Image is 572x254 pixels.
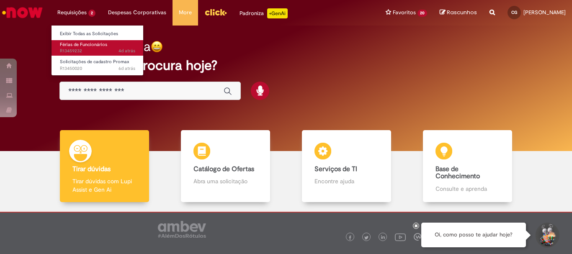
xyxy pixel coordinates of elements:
[72,177,136,194] p: Tirar dúvidas com Lupi Assist e Gen Ai
[204,6,227,18] img: click_logo_yellow_360x200.png
[52,57,144,73] a: Aberto R13450020 : Solicitações de cadastro Promax
[119,65,135,72] span: 6d atrás
[1,4,44,21] img: ServiceNow
[59,58,513,73] h2: O que você procura hoje?
[119,48,135,54] span: 4d atrás
[314,177,378,185] p: Encontre ajuda
[267,8,288,18] p: +GenAi
[523,9,566,16] span: [PERSON_NAME]
[393,8,416,17] span: Favoritos
[421,223,526,247] div: Oi, como posso te ajudar hoje?
[52,40,144,56] a: Aberto R13459232 : Férias de Funcionários
[348,236,352,240] img: logo_footer_facebook.png
[286,130,407,203] a: Serviços de TI Encontre ajuda
[57,8,87,17] span: Requisições
[364,236,368,240] img: logo_footer_twitter.png
[447,8,477,16] span: Rascunhos
[240,8,288,18] div: Padroniza
[60,59,129,65] span: Solicitações de cadastro Promax
[60,65,135,72] span: R13450020
[435,165,480,181] b: Base de Conhecimento
[395,231,406,242] img: logo_footer_youtube.png
[119,48,135,54] time: 28/08/2025 16:41:06
[534,223,559,248] button: Iniciar Conversa de Suporte
[88,10,95,17] span: 2
[193,177,257,185] p: Abra uma solicitação
[72,165,111,173] b: Tirar dúvidas
[511,10,517,15] span: CG
[381,235,385,240] img: logo_footer_linkedin.png
[158,221,206,238] img: logo_footer_ambev_rotulo_gray.png
[119,65,135,72] time: 26/08/2025 17:37:07
[407,130,528,203] a: Base de Conhecimento Consulte e aprenda
[51,25,144,76] ul: Requisições
[108,8,166,17] span: Despesas Corporativas
[165,130,286,203] a: Catálogo de Ofertas Abra uma solicitação
[52,29,144,38] a: Exibir Todas as Solicitações
[440,9,477,17] a: Rascunhos
[193,165,254,173] b: Catálogo de Ofertas
[60,48,135,54] span: R13459232
[414,233,421,241] img: logo_footer_workplace.png
[435,185,499,193] p: Consulte e aprenda
[314,165,357,173] b: Serviços de TI
[60,41,107,48] span: Férias de Funcionários
[151,41,163,53] img: happy-face.png
[417,10,427,17] span: 20
[179,8,192,17] span: More
[44,130,165,203] a: Tirar dúvidas Tirar dúvidas com Lupi Assist e Gen Ai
